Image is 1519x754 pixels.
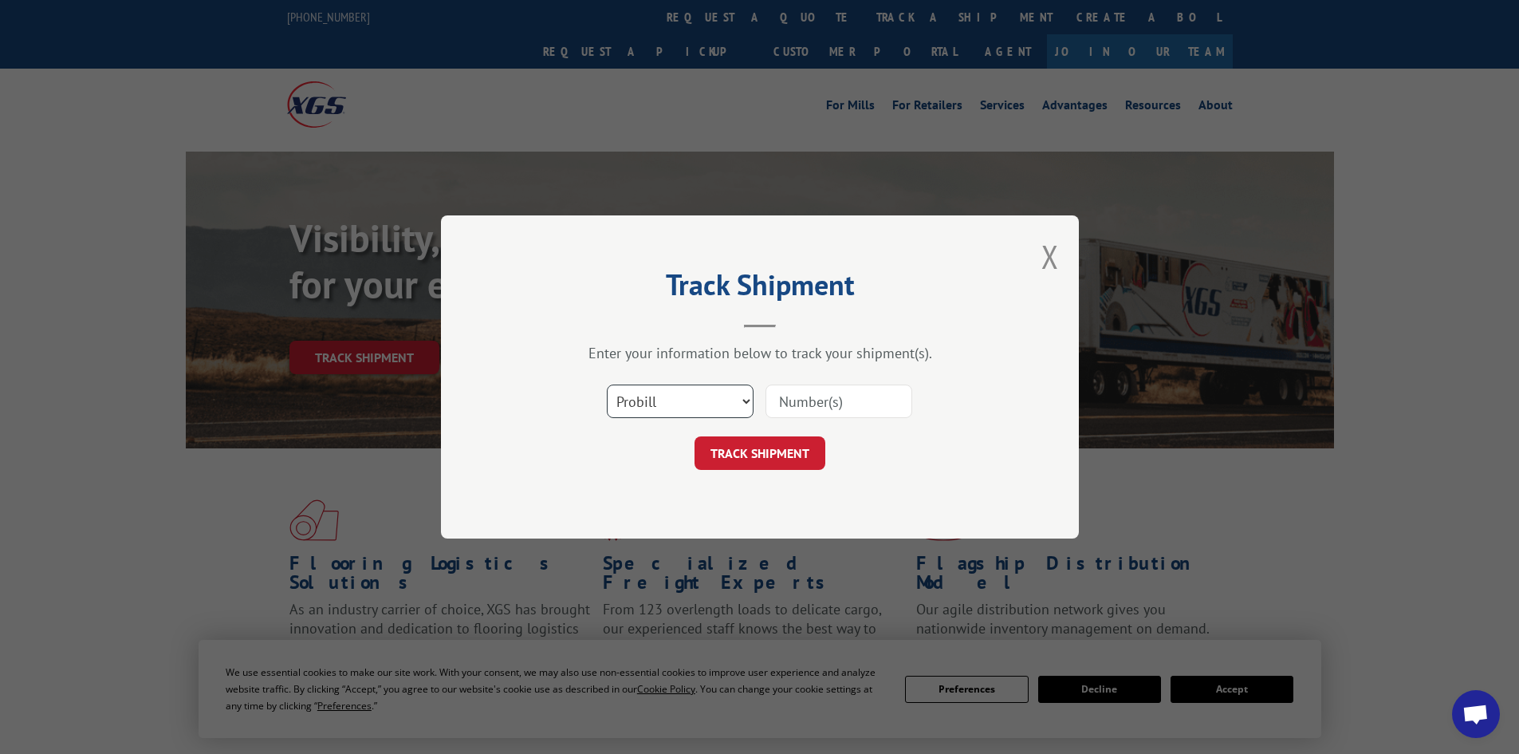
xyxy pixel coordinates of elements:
[521,344,999,362] div: Enter your information below to track your shipment(s).
[1452,690,1500,738] div: Open chat
[765,385,912,418] input: Number(s)
[521,274,999,304] h2: Track Shipment
[695,436,825,470] button: TRACK SHIPMENT
[1041,235,1059,278] button: Close modal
